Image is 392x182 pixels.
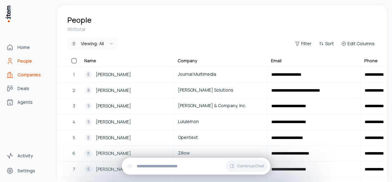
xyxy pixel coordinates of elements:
div: Email [271,58,282,64]
a: Settings [4,165,51,177]
button: Edit Columns [339,39,377,48]
a: Zillow [174,146,267,161]
span: 2 [72,87,75,94]
span: [PERSON_NAME] & Company, Inc. [178,102,263,109]
button: Continue Chat [226,160,268,172]
div: 950 total [67,26,377,32]
div: Company [178,58,197,64]
div: S [85,118,92,126]
div: B [85,87,92,94]
span: [PERSON_NAME] [96,118,131,125]
a: B[PERSON_NAME] [81,83,173,98]
div: E [85,71,92,78]
span: Sort [325,41,334,47]
div: Viewing: [81,41,104,47]
a: [PERSON_NAME] & Company, Inc. [174,98,267,113]
a: K[PERSON_NAME] [81,146,173,161]
a: E[PERSON_NAME] [81,130,173,145]
button: Sort [316,39,336,48]
img: Item Brain Logo [5,5,11,23]
span: Activity [17,153,33,159]
div: E [85,134,92,141]
span: Agents [17,99,33,105]
a: Lululemon [174,114,267,129]
div: Phone [364,58,378,64]
a: Agents [4,96,51,108]
span: Deals [17,85,29,92]
div: Continue Chat [122,158,270,175]
span: [PERSON_NAME] [96,134,131,141]
span: Home [17,44,30,50]
a: S[PERSON_NAME] [81,98,173,113]
div: Name [84,58,96,64]
a: [PERSON_NAME] Solutions [174,83,267,98]
a: Deals [4,82,51,95]
span: [PERSON_NAME] Solutions [178,87,263,93]
span: Continue Chat [237,164,264,169]
span: 5 [73,134,75,141]
span: Settings [17,168,35,174]
a: People [4,55,51,67]
span: 1 [73,71,75,78]
a: S[PERSON_NAME] [81,114,173,129]
a: E[PERSON_NAME] [81,162,173,177]
span: Edit Columns [348,41,375,47]
span: People [17,58,32,64]
a: E[PERSON_NAME] [81,67,173,82]
span: [PERSON_NAME] [96,71,131,78]
span: 6 [72,150,75,157]
a: Home [4,41,51,54]
a: Opentext [174,130,267,145]
span: Zillow [178,150,263,156]
span: [PERSON_NAME] [96,150,131,157]
span: Lululemon [178,118,263,125]
a: Activity [4,150,51,162]
span: [PERSON_NAME] [96,87,131,94]
span: Filter [301,41,311,47]
span: Companies [17,72,41,78]
div: E [85,165,92,173]
span: [PERSON_NAME] [96,103,131,109]
span: 3 [73,103,75,109]
a: Companies [4,69,51,81]
a: Journal Multimedia [174,67,267,82]
span: 4 [72,118,75,125]
span: Journal Multimedia [178,71,263,78]
button: Filter [292,39,314,48]
span: [PERSON_NAME] [96,166,131,173]
div: S [85,102,92,110]
div: K [85,150,92,157]
h1: People [67,15,91,25]
span: 7 [73,166,75,173]
span: Opentext [178,134,263,141]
